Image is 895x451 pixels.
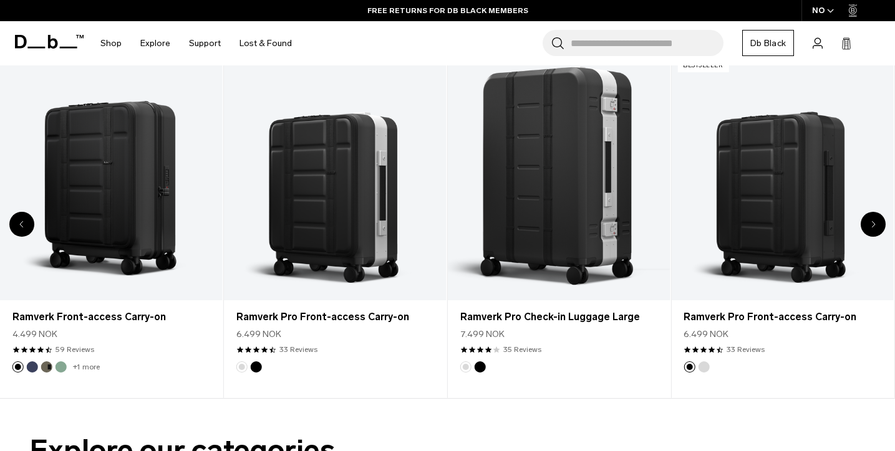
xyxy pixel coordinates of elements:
[56,344,94,355] a: 59 reviews
[460,310,658,325] a: Ramverk Pro Check-in Luggage Large
[41,361,52,373] button: Forest Green
[12,310,210,325] a: Ramverk Front-access Carry-on
[12,328,57,341] span: 4.499 NOK
[224,52,448,398] div: 5 / 20
[100,21,122,65] a: Shop
[56,361,67,373] button: Green Ray
[91,21,301,65] nav: Main Navigation
[684,361,695,373] button: Black Out
[140,21,170,65] a: Explore
[861,212,886,237] div: Next slide
[677,59,728,72] p: Bestseller
[73,363,100,371] a: +1 more
[27,361,38,373] button: Blue Hour
[475,361,486,373] button: Black Out
[239,21,292,65] a: Lost & Found
[12,361,24,373] button: Black Out
[460,328,505,341] span: 7.499 NOK
[9,212,34,237] div: Previous slide
[684,310,881,325] a: Ramverk Pro Front-access Carry-on
[367,5,528,16] a: FREE RETURNS FOR DB BLACK MEMBERS
[224,53,447,300] a: Ramverk Pro Front-access Carry-on
[727,344,765,355] a: 33 reviews
[698,361,709,373] button: Silver
[236,361,248,373] button: Silver
[251,361,262,373] button: Black Out
[742,30,794,56] a: Db Black
[236,328,281,341] span: 6.499 NOK
[684,328,728,341] span: 6.499 NOK
[236,310,434,325] a: Ramverk Pro Front-access Carry-on
[448,53,670,300] a: Ramverk Pro Check-in Luggage Large
[448,52,672,398] div: 6 / 20
[671,53,894,300] a: Ramverk Pro Front-access Carry-on
[460,361,472,373] button: Silver
[671,52,895,398] div: 7 / 20
[279,344,317,355] a: 33 reviews
[189,21,221,65] a: Support
[503,344,541,355] a: 35 reviews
